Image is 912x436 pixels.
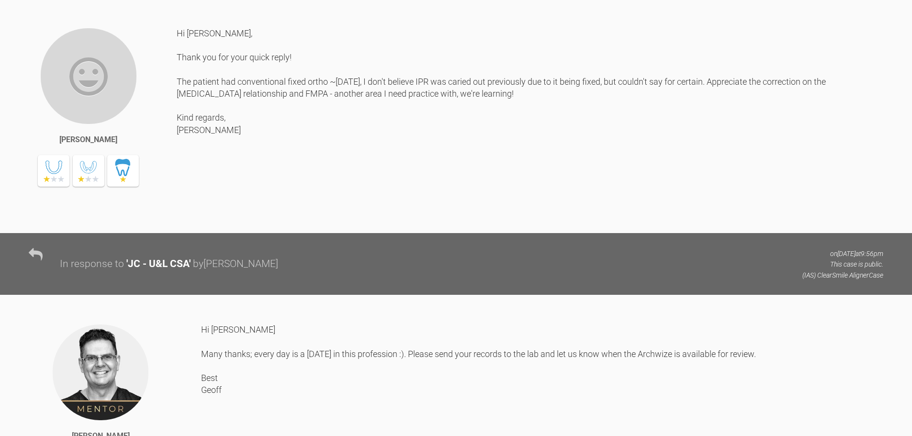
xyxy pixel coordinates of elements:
div: In response to [60,256,124,272]
div: [PERSON_NAME] [59,134,117,146]
p: This case is public. [802,259,883,269]
div: Hi [PERSON_NAME], Thank you for your quick reply! The patient had conventional fixed ortho ~[DATE... [177,27,883,219]
img: Geoff Stone [52,324,149,421]
div: ' JC - U&L CSA ' [126,256,191,272]
img: Katrina Leslie [40,27,137,125]
div: by [PERSON_NAME] [193,256,278,272]
p: (IAS) ClearSmile Aligner Case [802,270,883,280]
p: on [DATE] at 9:56pm [802,248,883,259]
